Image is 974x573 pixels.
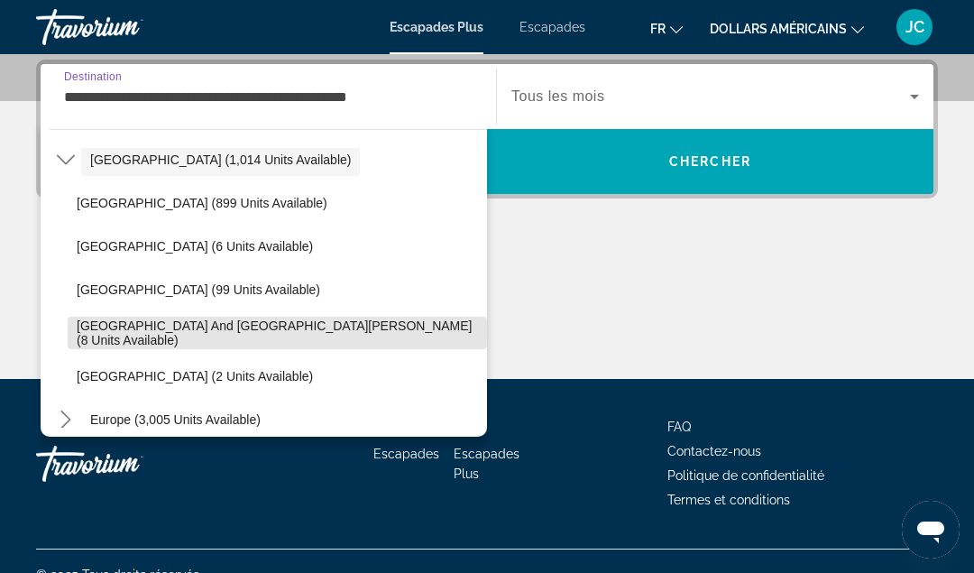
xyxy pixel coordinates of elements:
span: Europe (3,005 units available) [90,412,261,427]
font: fr [650,22,666,36]
font: dollars américains [710,22,847,36]
a: Escapades [373,447,439,461]
a: Contactez-nous [667,444,761,458]
span: [GEOGRAPHIC_DATA] (6 units available) [77,239,313,254]
a: Termes et conditions [667,493,790,507]
button: Toggle Caribbean & Atlantic Islands (1,014 units available) submenu [50,144,81,176]
a: Travorium [36,4,216,51]
button: Changer de devise [710,15,864,42]
button: Select destination: Sint Maarten and Saint Martin (8 units available) [68,317,487,349]
button: Changer de langue [650,15,683,42]
a: Escapades Plus [454,447,519,481]
span: [GEOGRAPHIC_DATA] (99 units available) [77,282,320,297]
span: [GEOGRAPHIC_DATA] (2 units available) [77,369,313,384]
a: Politique de confidentialité [667,468,824,483]
button: Recherche [487,129,933,194]
button: Toggle Europe (3,005 units available) submenu [50,404,81,436]
a: Rentrer à la maison [36,437,216,491]
iframe: Bouton de lancement de la fenêtre de messagerie [902,501,960,559]
div: Widget de recherche [41,64,933,194]
button: Select destination: Dominican Republic (99 units available) [68,273,487,306]
a: Escapades [519,20,585,34]
div: Destination options [41,120,487,437]
button: Select destination: Bahamas (899 units available) [68,187,487,219]
button: Select destination: Cayman Islands (6 units available) [68,230,487,263]
button: Select destination: Virgin Islands (2 units available) [68,360,487,393]
a: FAQ [667,420,691,434]
button: Select destination: Europe (3,005 units available) [81,403,270,436]
button: Menu utilisateur [891,8,938,46]
input: Sélectionnez la destination [64,87,473,108]
span: Chercher [669,154,751,169]
a: Escapades Plus [390,20,483,34]
span: [GEOGRAPHIC_DATA] (1,014 units available) [90,152,351,167]
font: JC [905,17,924,36]
span: Tous les mois [511,88,604,104]
span: [GEOGRAPHIC_DATA] and [GEOGRAPHIC_DATA][PERSON_NAME] (8 units available) [77,319,478,347]
span: [GEOGRAPHIC_DATA] (899 units available) [77,196,327,210]
button: Select destination: Caribbean & Atlantic Islands (1,014 units available) [81,143,360,176]
span: Destination [64,70,122,82]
